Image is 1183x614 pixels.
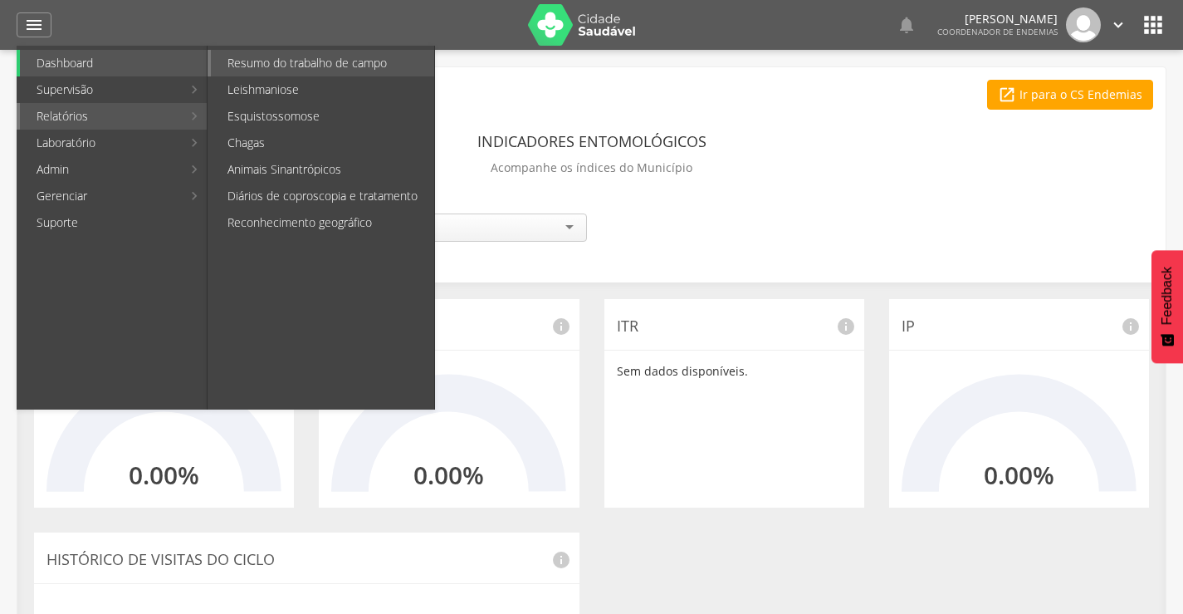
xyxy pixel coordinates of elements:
i:  [1109,16,1127,34]
i: info [836,317,856,336]
a:  [1109,7,1127,42]
i: info [551,550,571,570]
a: Animais Sinantrópicos [211,156,434,183]
a: Diários de coproscopia e tratamento [211,183,434,209]
p: Sem dados disponíveis. [617,363,852,380]
span: Coordenador de Endemias [937,26,1058,37]
i:  [1140,12,1166,38]
a: Esquistossomose [211,103,434,130]
p: ITR [617,316,852,337]
a: Admin [20,156,182,183]
h2: 0.00% [413,461,484,489]
a: Chagas [211,130,434,156]
p: Acompanhe os índices do Município [491,156,692,179]
a: Reconhecimento geográfico [211,209,434,236]
h2: 0.00% [129,461,199,489]
a: Ir para o CS Endemias [987,80,1153,110]
button: Feedback - Mostrar pesquisa [1151,250,1183,363]
a: Dashboard [20,50,207,76]
p: IRP [331,316,566,337]
a:  [897,7,917,42]
i:  [998,86,1016,104]
p: [PERSON_NAME] [937,13,1058,25]
a: Supervisão [20,76,182,103]
a: Laboratório [20,130,182,156]
a: Leishmaniose [211,76,434,103]
a: Gerenciar [20,183,182,209]
i: info [551,317,571,336]
a: Relatórios [20,103,182,130]
a: Suporte [20,209,207,236]
span: Feedback [1160,267,1175,325]
h2: 0.00% [984,461,1054,489]
i: info [1121,317,1141,336]
p: IP [902,316,1137,337]
i:  [897,15,917,35]
p: Histórico de Visitas do Ciclo [46,549,567,571]
a:  [17,12,51,37]
a: Resumo do trabalho de campo [211,50,434,76]
i:  [24,15,44,35]
header: Indicadores Entomológicos [477,126,706,156]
